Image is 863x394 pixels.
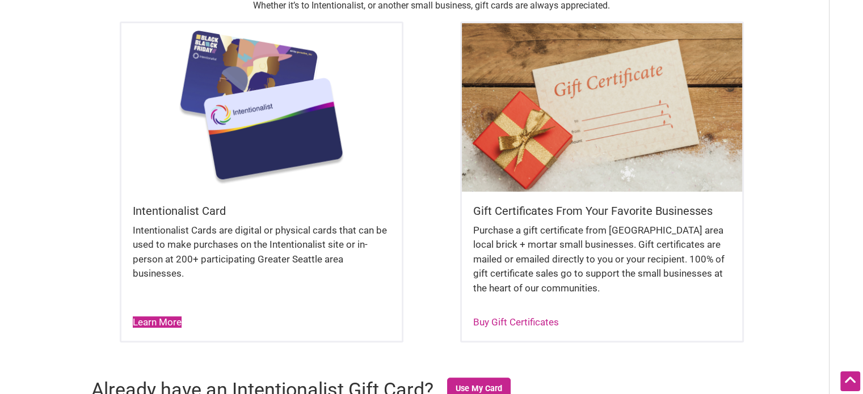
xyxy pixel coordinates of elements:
div: Scroll Back to Top [840,371,860,391]
a: Learn More [133,316,182,328]
img: Intentionalist & Black Black Friday Card [121,23,402,191]
div: Purchase a gift certificate from [GEOGRAPHIC_DATA] area local brick + mortar small businesses. Gi... [473,223,731,307]
img: Gift Certificate Feature Image [462,23,742,191]
a: Buy Gift Certificates [473,316,559,328]
div: Intentionalist Cards are digital or physical cards that can be used to make purchases on the Inte... [133,223,390,293]
h5: Gift Certificates From Your Favorite Businesses [473,203,731,219]
h5: Intentionalist Card [133,203,390,219]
